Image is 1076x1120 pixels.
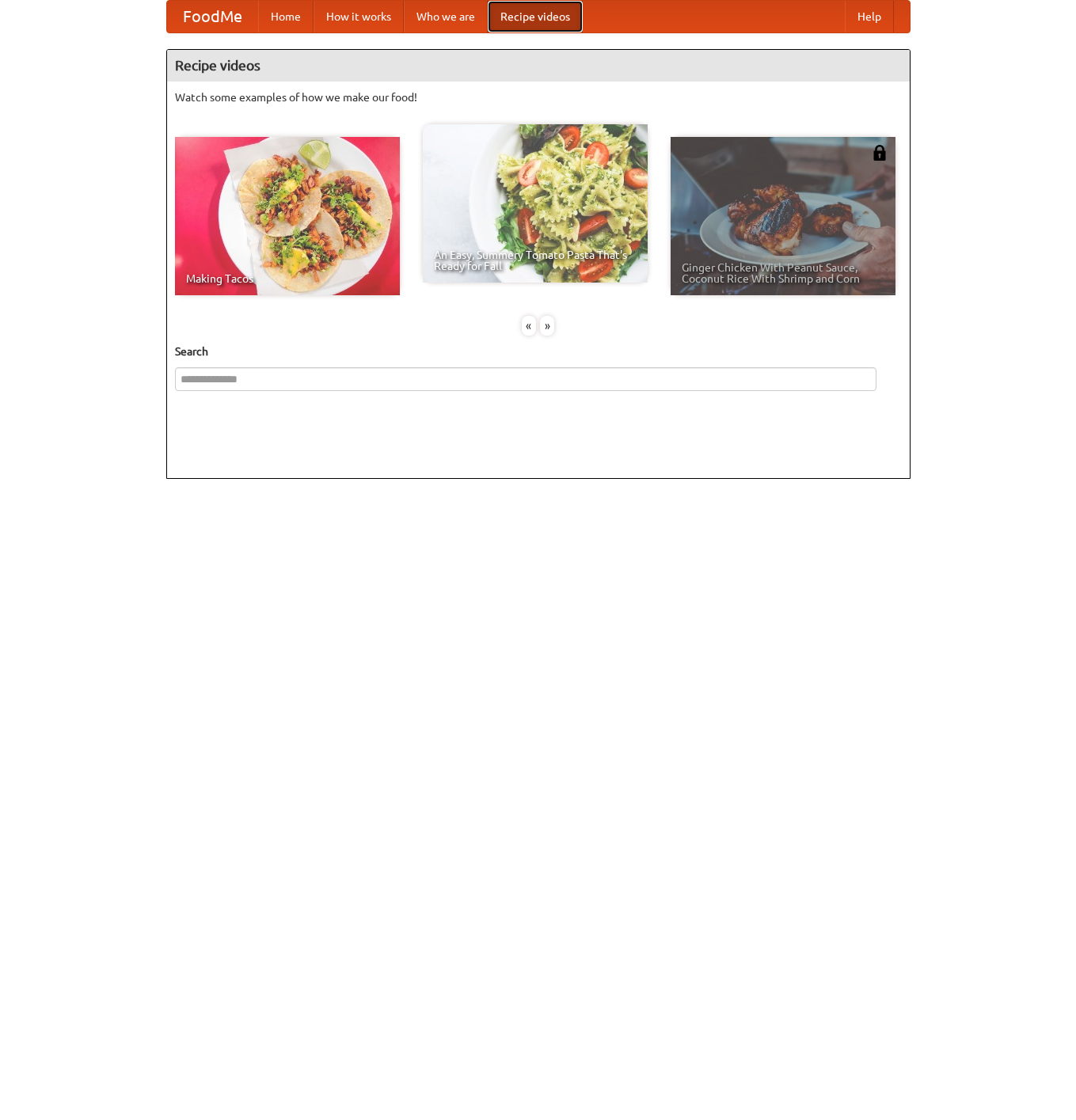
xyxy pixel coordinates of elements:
img: 483408.png [872,145,888,161]
a: Home [258,1,314,32]
a: Making Tacos [175,137,400,295]
a: How it works [314,1,404,32]
h4: Recipe videos [167,50,910,82]
span: Making Tacos [186,273,389,284]
div: « [522,316,536,336]
a: Recipe videos [488,1,583,32]
p: Watch some examples of how we make our food! [175,89,902,105]
a: An Easy, Summery Tomato Pasta That's Ready for Fall [423,124,648,283]
h5: Search [175,344,902,359]
a: Who we are [404,1,488,32]
a: Help [845,1,894,32]
a: FoodMe [167,1,258,32]
span: An Easy, Summery Tomato Pasta That's Ready for Fall [434,249,637,271]
div: » [540,316,554,336]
